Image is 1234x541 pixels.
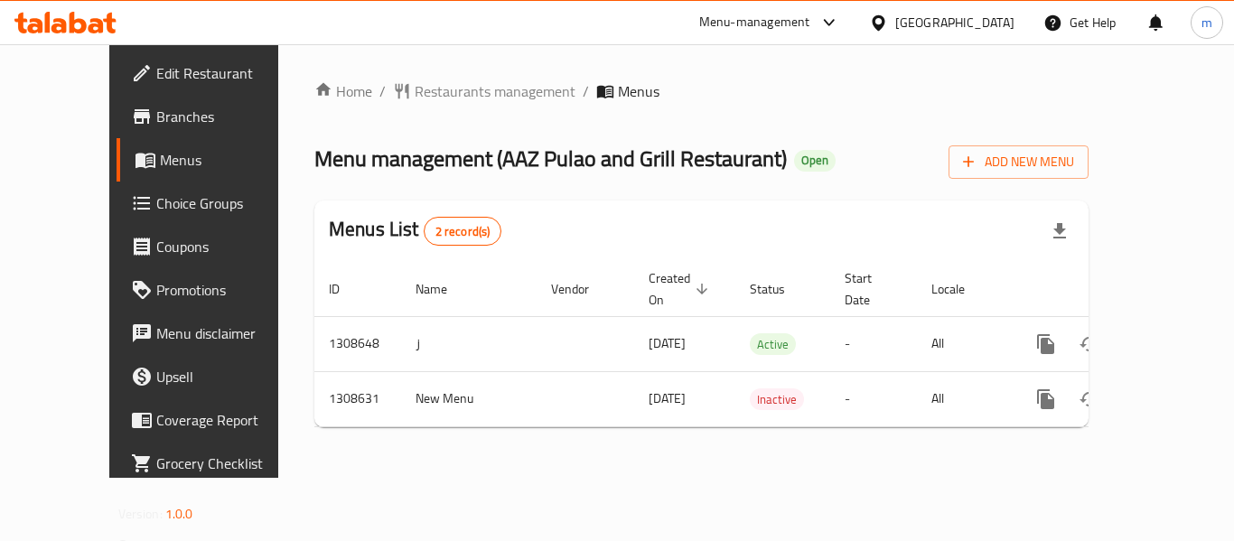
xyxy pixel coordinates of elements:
[830,371,917,426] td: -
[117,398,315,442] a: Coverage Report
[156,236,301,257] span: Coupons
[649,331,686,355] span: [DATE]
[314,262,1212,427] table: enhanced table
[963,151,1074,173] span: Add New Menu
[401,371,537,426] td: New Menu
[117,355,315,398] a: Upsell
[314,316,401,371] td: 1308648
[1024,322,1068,366] button: more
[551,278,612,300] span: Vendor
[750,388,804,410] div: Inactive
[314,80,372,102] a: Home
[379,80,386,102] li: /
[165,502,193,526] span: 1.0.0
[415,80,575,102] span: Restaurants management
[649,387,686,410] span: [DATE]
[1024,378,1068,421] button: more
[794,150,836,172] div: Open
[160,149,301,171] span: Menus
[750,389,804,410] span: Inactive
[393,80,575,102] a: Restaurants management
[401,316,537,371] td: ز
[895,13,1014,33] div: [GEOGRAPHIC_DATA]
[156,62,301,84] span: Edit Restaurant
[156,452,301,474] span: Grocery Checklist
[329,278,363,300] span: ID
[917,371,1010,426] td: All
[117,138,315,182] a: Menus
[750,278,809,300] span: Status
[156,192,301,214] span: Choice Groups
[117,51,315,95] a: Edit Restaurant
[329,216,501,246] h2: Menus List
[156,409,301,431] span: Coverage Report
[845,267,895,311] span: Start Date
[1201,13,1212,33] span: m
[583,80,589,102] li: /
[750,333,796,355] div: Active
[1068,378,1111,421] button: Change Status
[314,138,787,179] span: Menu management ( AAZ Pulao and Grill Restaurant )
[750,334,796,355] span: Active
[649,267,714,311] span: Created On
[794,153,836,168] span: Open
[156,279,301,301] span: Promotions
[949,145,1089,179] button: Add New Menu
[917,316,1010,371] td: All
[118,502,163,526] span: Version:
[156,322,301,344] span: Menu disclaimer
[699,12,810,33] div: Menu-management
[416,278,471,300] span: Name
[117,225,315,268] a: Coupons
[314,80,1089,102] nav: breadcrumb
[1068,322,1111,366] button: Change Status
[314,371,401,426] td: 1308631
[425,223,501,240] span: 2 record(s)
[117,95,315,138] a: Branches
[1010,262,1212,317] th: Actions
[117,268,315,312] a: Promotions
[156,366,301,387] span: Upsell
[117,312,315,355] a: Menu disclaimer
[618,80,659,102] span: Menus
[931,278,988,300] span: Locale
[117,442,315,485] a: Grocery Checklist
[156,106,301,127] span: Branches
[117,182,315,225] a: Choice Groups
[1038,210,1081,253] div: Export file
[830,316,917,371] td: -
